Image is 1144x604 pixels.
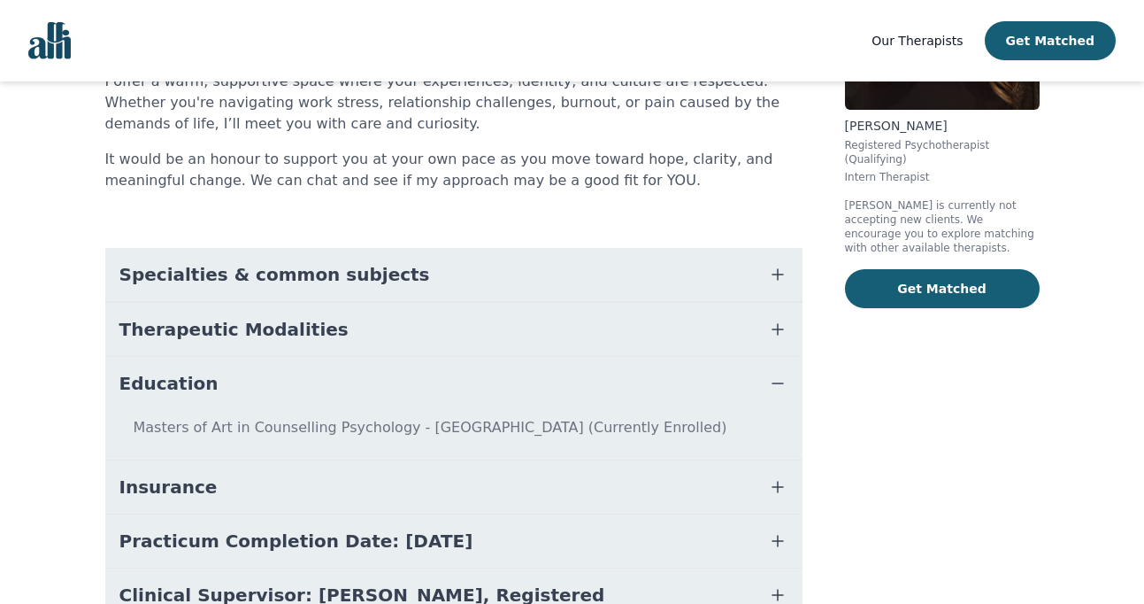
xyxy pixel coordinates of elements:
span: Therapeutic Modalities [119,317,349,342]
img: alli logo [28,22,71,59]
span: Insurance [119,475,218,499]
span: Education [119,371,219,396]
button: Get Matched [845,269,1040,308]
span: Specialties & common subjects [119,262,430,287]
p: Registered Psychotherapist (Qualifying) [845,138,1040,166]
button: Therapeutic Modalities [105,303,802,356]
button: Get Matched [985,21,1116,60]
p: I offer a warm, supportive space where your experiences, identity, and culture are respected. Whe... [105,71,802,135]
button: Specialties & common subjects [105,248,802,301]
button: Education [105,357,802,410]
button: Insurance [105,461,802,514]
span: Practicum Completion Date: [DATE] [119,529,473,554]
p: Intern Therapist [845,170,1040,184]
p: Masters of Art in Counselling Psychology - [GEOGRAPHIC_DATA] (Currently Enrolled) [112,417,795,453]
p: [PERSON_NAME] is currently not accepting new clients. We encourage you to explore matching with o... [845,198,1040,255]
button: Practicum Completion Date: [DATE] [105,515,802,568]
p: [PERSON_NAME] [845,117,1040,135]
span: Our Therapists [871,34,963,48]
a: Our Therapists [871,30,963,51]
p: It would be an honour to support you at your own pace as you move toward hope, clarity, and meani... [105,149,802,191]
